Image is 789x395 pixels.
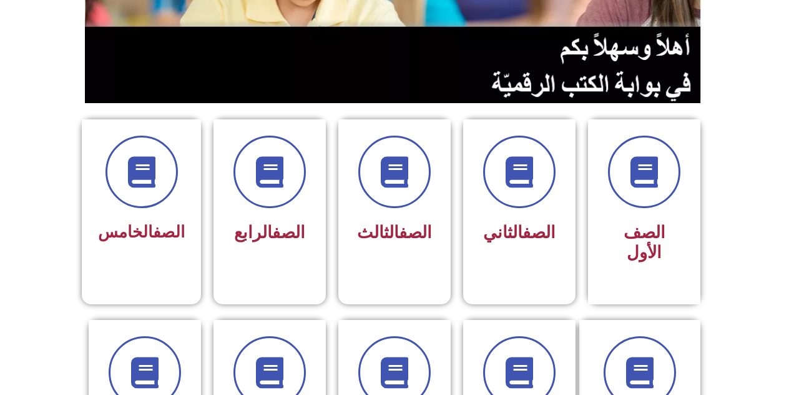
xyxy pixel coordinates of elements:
[357,222,432,242] span: الثالث
[272,222,305,242] a: الصف
[153,222,185,241] a: الصف
[624,222,665,262] span: الصف الأول
[98,222,185,241] span: الخامس
[483,222,556,242] span: الثاني
[399,222,432,242] a: الصف
[522,222,556,242] a: الصف
[234,222,305,242] span: الرابع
